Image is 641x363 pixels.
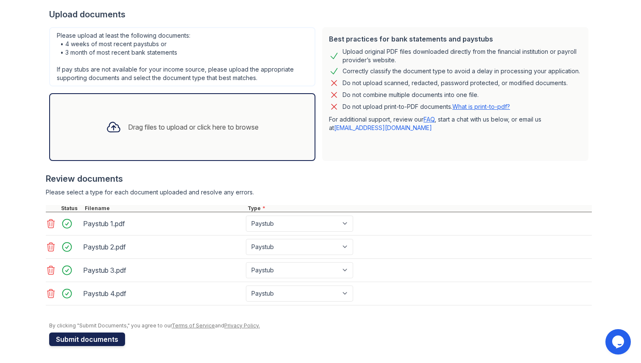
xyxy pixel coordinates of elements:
div: Review documents [46,173,592,185]
div: Do not combine multiple documents into one file. [343,90,479,100]
a: Terms of Service [172,322,215,329]
a: [EMAIL_ADDRESS][DOMAIN_NAME] [334,124,432,131]
div: Drag files to upload or click here to browse [128,122,259,132]
p: For additional support, review our , start a chat with us below, or email us at [329,115,582,132]
div: Please select a type for each document uploaded and resolve any errors. [46,188,592,197]
a: What is print-to-pdf? [452,103,510,110]
div: Upload documents [49,8,592,20]
div: Paystub 3.pdf [83,263,242,277]
iframe: chat widget [605,329,633,355]
div: Please upload at least the following documents: • 4 weeks of most recent paystubs or • 3 month of... [49,27,315,86]
p: Do not upload print-to-PDF documents. [343,103,510,111]
div: Paystub 4.pdf [83,287,242,300]
div: Status [59,205,83,212]
div: Upload original PDF files downloaded directly from the financial institution or payroll provider’... [343,47,582,64]
div: Best practices for bank statements and paystubs [329,34,582,44]
button: Submit documents [49,333,125,346]
div: Type [246,205,592,212]
div: By clicking "Submit Documents," you agree to our and [49,322,592,329]
a: Privacy Policy. [224,322,260,329]
div: Paystub 1.pdf [83,217,242,230]
a: FAQ [424,116,435,123]
div: Filename [83,205,246,212]
div: Paystub 2.pdf [83,240,242,254]
div: Do not upload scanned, redacted, password protected, or modified documents. [343,78,568,88]
div: Correctly classify the document type to avoid a delay in processing your application. [343,66,580,76]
